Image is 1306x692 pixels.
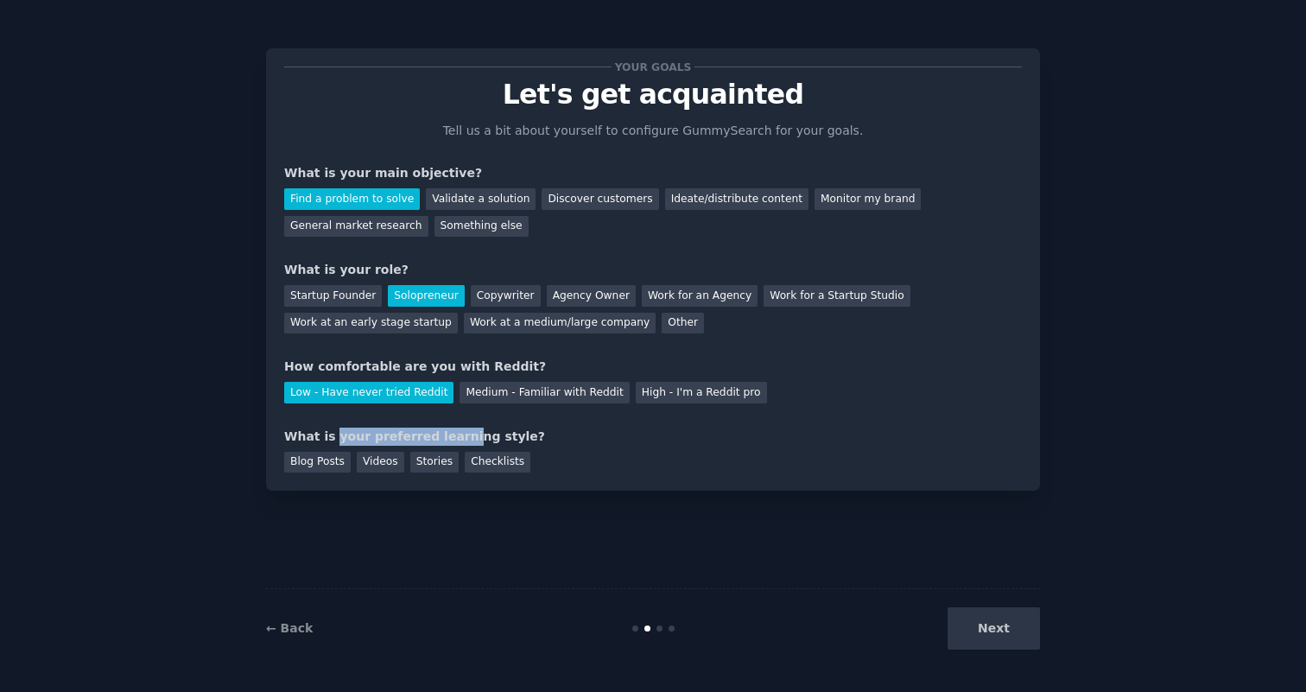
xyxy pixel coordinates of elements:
div: Startup Founder [284,285,382,307]
p: Tell us a bit about yourself to configure GummySearch for your goals. [435,122,871,140]
div: Work at a medium/large company [464,313,656,334]
div: General market research [284,216,428,238]
a: ← Back [266,621,313,635]
div: Ideate/distribute content [665,188,808,210]
div: Something else [434,216,529,238]
div: Solopreneur [388,285,464,307]
div: Copywriter [471,285,541,307]
div: How comfortable are you with Reddit? [284,358,1022,376]
div: Medium - Familiar with Reddit [460,382,629,403]
div: Monitor my brand [815,188,921,210]
div: Discover customers [542,188,658,210]
div: Agency Owner [547,285,636,307]
div: Videos [357,452,404,473]
div: Work for an Agency [642,285,758,307]
div: Checklists [465,452,530,473]
div: Low - Have never tried Reddit [284,382,453,403]
div: Work at an early stage startup [284,313,458,334]
div: Stories [410,452,459,473]
div: Work for a Startup Studio [764,285,910,307]
div: Find a problem to solve [284,188,420,210]
div: Validate a solution [426,188,536,210]
div: What is your preferred learning style? [284,428,1022,446]
div: High - I'm a Reddit pro [636,382,767,403]
p: Let's get acquainted [284,79,1022,110]
span: Your goals [612,58,694,76]
div: What is your main objective? [284,164,1022,182]
div: Other [662,313,704,334]
div: Blog Posts [284,452,351,473]
div: What is your role? [284,261,1022,279]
